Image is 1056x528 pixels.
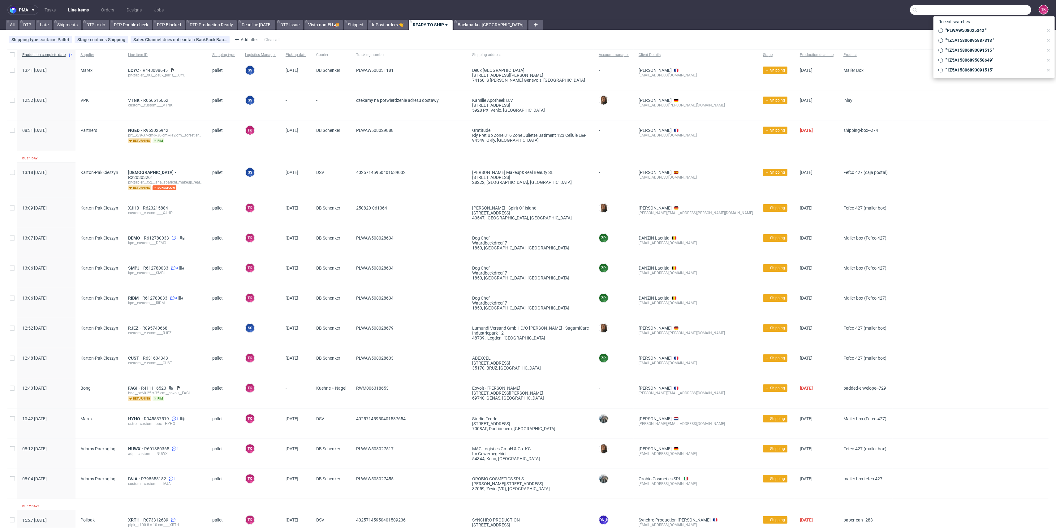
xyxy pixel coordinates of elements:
[765,265,785,271] span: → Shipping
[6,20,18,30] a: All
[800,170,812,175] span: [DATE]
[128,356,143,361] span: CUST
[639,52,753,58] span: Client Details
[177,236,179,240] span: 3
[639,446,672,451] a: [PERSON_NAME]
[316,296,346,310] span: DB Schenker
[599,444,608,453] img: Angelina Marć
[356,128,394,133] span: PLWAW508029888
[246,168,254,177] figcaption: SS
[128,236,144,240] a: DEMO
[800,52,834,58] span: Production deadline
[599,474,608,483] img: Zeniuk Magdalena
[246,66,254,75] figcaption: SS
[843,128,878,133] span: shipping-box--274
[58,37,69,42] div: Pallet
[128,175,154,180] a: R220303261
[22,296,47,301] span: 13:06 [DATE]
[212,266,235,280] span: pallet
[639,386,672,391] a: [PERSON_NAME]
[472,206,589,210] div: [PERSON_NAME] - Spirit of Island
[128,68,143,73] span: LCYC
[143,356,169,361] a: R631604343
[765,325,785,331] span: → Shipping
[639,133,753,138] div: [EMAIL_ADDRESS][DOMAIN_NAME]
[800,266,812,270] span: [DATE]
[286,98,306,113] span: -
[212,236,235,250] span: pallet
[356,326,394,331] span: PLWAW508028679
[599,414,608,423] img: Zeniuk Magdalena
[356,206,387,210] span: 250820-061064
[286,52,306,58] span: Pick-up date
[170,416,179,421] a: 1
[128,326,142,331] span: RJEZ
[143,266,170,270] span: R612780033
[639,331,753,335] div: [EMAIL_ADDRESS][PERSON_NAME][DOMAIN_NAME]
[472,296,589,301] div: Dog Chef
[246,264,254,272] figcaption: TK
[599,354,608,362] figcaption: ZP
[128,296,142,301] span: RIDM
[128,476,141,481] a: IVJA
[472,180,589,185] div: 28222, [GEOGRAPHIC_DATA] , [GEOGRAPHIC_DATA]
[800,236,812,240] span: [DATE]
[41,5,59,15] a: Tasks
[286,236,298,240] span: [DATE]
[356,236,394,240] span: PLWAW508028634
[22,236,47,240] span: 13:07 [DATE]
[22,128,47,133] span: 08:31 [DATE]
[639,517,711,522] a: Synchro Production [PERSON_NAME]
[128,517,143,522] a: XRTH
[19,20,35,30] a: DTP
[212,98,235,113] span: pallet
[142,326,169,331] a: R895740668
[128,416,144,421] a: HYHO
[153,185,176,190] span: boxesflow
[196,37,227,42] div: BackPack Back Market
[246,354,254,362] figcaption: TK
[128,52,202,58] span: Line item ID
[472,326,589,331] div: Lumundi Versand GmbH c/o [PERSON_NAME] - SagamiCare
[639,236,670,240] a: DANZIN Laetitia
[800,296,812,301] span: [DATE]
[599,52,629,58] span: Account manager
[246,294,254,302] figcaption: TK
[143,517,170,522] a: R073312689
[80,236,118,240] span: Karton-Pak Cieszyn
[472,73,589,78] div: [STREET_ADDRESS][PERSON_NAME]
[83,20,109,30] a: DTP to do
[843,296,886,301] span: Mailer box (Fefco 427)
[246,126,254,135] figcaption: TK
[472,305,589,310] div: 1850, [GEOGRAPHIC_DATA] , [GEOGRAPHIC_DATA]
[97,5,118,15] a: Orders
[153,138,164,143] span: pim
[472,236,589,240] div: Dog Chef
[144,416,170,421] a: R945537519
[639,326,672,331] a: [PERSON_NAME]
[143,68,169,73] span: R448098645
[277,20,303,30] a: DTP Issue
[142,296,169,301] a: R612780033
[843,326,886,331] span: Fefco 427 (mailer box)
[943,67,1044,73] span: "1Z5A15806893091515"
[639,270,753,275] div: [EMAIL_ADDRESS][DOMAIN_NAME]
[472,210,589,215] div: [STREET_ADDRESS]
[80,52,118,58] span: Supplier
[80,68,93,73] span: Marex
[599,167,629,175] div: -
[128,138,151,143] span: returning
[22,266,47,270] span: 13:06 [DATE]
[144,236,170,240] a: R612780033
[128,270,202,275] div: kpc__custom____SMPJ
[472,270,589,275] div: Waardbeekdreef 7
[128,98,143,103] span: VTNK
[80,266,118,270] span: Karton-Pak Cieszyn
[64,5,93,15] a: Line Items
[143,128,170,133] a: R963026942
[316,206,346,220] span: DB Schenker
[639,206,672,210] a: [PERSON_NAME]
